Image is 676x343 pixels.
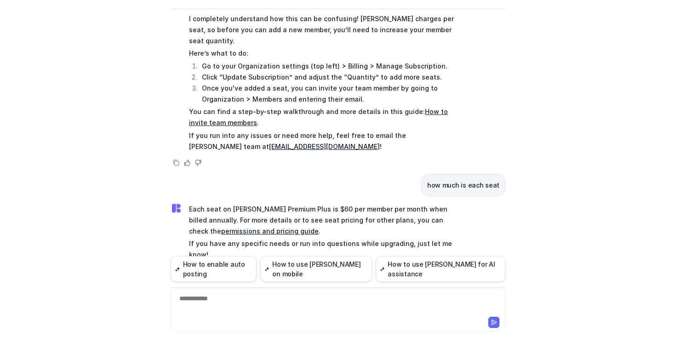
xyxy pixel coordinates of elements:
[189,130,458,152] p: If you run into any issues or need more help, feel free to email the [PERSON_NAME] team at !
[171,256,257,282] button: How to enable auto posting
[189,204,458,237] p: Each seat on [PERSON_NAME] Premium Plus is $60 per member per month when billed annually. For mor...
[189,106,458,128] p: You can find a step-by-step walkthrough and more details in this guide: .
[199,72,458,83] li: Click “Update Subscription” and adjust the “Quantity” to add more seats.
[189,13,458,46] p: I completely understand how this can be confusing! [PERSON_NAME] charges per seat, so before you ...
[199,83,458,105] li: Once you've added a seat, you can invite your team member by going to Organization > Members and ...
[260,256,372,282] button: How to use [PERSON_NAME] on mobile
[269,143,380,150] a: [EMAIL_ADDRESS][DOMAIN_NAME]
[171,203,182,214] img: Widget
[199,61,458,72] li: Go to your Organization settings (top left) > Billing > Manage Subscription.
[189,238,458,260] p: If you have any specific needs or run into questions while upgrading, just let me know!
[427,180,499,191] p: how much is each seat
[376,256,505,282] button: How to use [PERSON_NAME] for AI assistance
[221,227,319,235] a: permissions and pricing guide
[189,48,458,59] p: Here’s what to do:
